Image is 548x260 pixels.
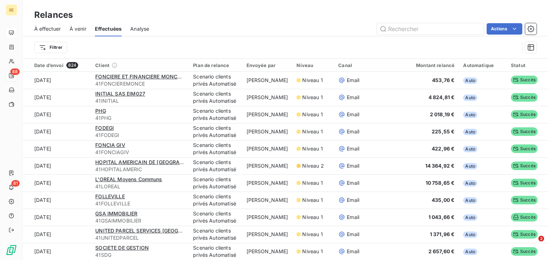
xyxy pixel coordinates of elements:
[242,106,293,123] td: [PERSON_NAME]
[189,157,242,174] td: Scenario clients privés Automatisé
[487,23,522,35] button: Actions
[23,106,91,123] td: [DATE]
[463,62,502,68] div: Automatique
[23,243,91,260] td: [DATE]
[23,157,91,174] td: [DATE]
[95,234,184,241] span: 41UNITEDPARCEL
[95,25,122,32] span: Effectuées
[430,231,455,237] span: 1 371,96 €
[463,180,477,187] span: Auto
[95,114,184,122] span: 41PHG
[377,23,484,35] input: Rechercher
[23,89,91,106] td: [DATE]
[95,228,214,234] span: UNITED PARCEL SERVICES [GEOGRAPHIC_DATA]
[34,62,87,68] div: Date d’envoi
[511,247,538,256] span: Succès
[347,179,359,187] span: Email
[302,94,323,101] span: Niveau 1
[302,111,323,118] span: Niveau 1
[242,192,293,209] td: [PERSON_NAME]
[242,123,293,140] td: [PERSON_NAME]
[247,62,288,68] div: Envoyée par
[130,25,149,32] span: Analyse
[193,62,238,68] div: Plan de relance
[430,111,455,117] span: 2 018,19 €
[463,112,477,118] span: Auto
[302,128,323,135] span: Niveau 1
[34,25,61,32] span: À effectuer
[538,236,544,241] span: 2
[95,200,184,207] span: 41FOLLEVILLE
[347,248,359,255] span: Email
[242,157,293,174] td: [PERSON_NAME]
[95,97,184,104] span: 41INITIAL
[347,128,359,135] span: Email
[95,251,184,259] span: 41SDG
[242,209,293,226] td: [PERSON_NAME]
[511,162,538,170] span: Succès
[511,76,538,84] span: Succès
[302,231,323,238] span: Niveau 1
[23,209,91,226] td: [DATE]
[189,89,242,106] td: Scenario clients privés Automatisé
[23,192,91,209] td: [DATE]
[463,231,477,238] span: Auto
[95,245,149,251] span: SOCIETE DE GESTION
[463,197,477,204] span: Auto
[511,127,538,136] span: Succès
[347,197,359,204] span: Email
[511,213,538,221] span: Succès
[95,73,188,80] span: FONCIERE ET FINANCIERE MONCEAU
[95,159,208,165] span: HOPITAL AMERICAIN DE [GEOGRAPHIC_DATA]
[189,140,242,157] td: Scenario clients privés Automatisé
[302,162,324,169] span: Niveau 2
[302,248,323,255] span: Niveau 1
[10,68,20,75] span: 88
[511,230,538,239] span: Succès
[189,226,242,243] td: Scenario clients privés Automatisé
[66,62,78,68] span: 824
[302,77,323,84] span: Niveau 1
[95,108,106,114] span: PHG
[242,174,293,192] td: [PERSON_NAME]
[425,163,455,169] span: 14 364,92 €
[34,9,73,21] h3: Relances
[302,145,323,152] span: Niveau 1
[302,179,323,187] span: Niveau 1
[242,72,293,89] td: [PERSON_NAME]
[242,89,293,106] td: [PERSON_NAME]
[34,42,67,53] button: Filtrer
[242,243,293,260] td: [PERSON_NAME]
[463,214,477,221] span: Auto
[95,80,184,87] span: 41FONCIEREMONCE
[463,163,477,169] span: Auto
[511,179,538,187] span: Succès
[189,123,242,140] td: Scenario clients privés Automatisé
[242,226,293,243] td: [PERSON_NAME]
[463,249,477,255] span: Auto
[6,244,17,256] img: Logo LeanPay
[95,91,145,97] span: INITIAL SAS EIM027
[11,180,20,187] span: 81
[432,128,455,134] span: 225,55 €
[432,197,455,203] span: 435,00 €
[463,146,477,152] span: Auto
[302,197,323,204] span: Niveau 1
[95,193,125,199] span: FOLLEVILLE
[23,140,91,157] td: [DATE]
[347,162,359,169] span: Email
[189,209,242,226] td: Scenario clients privés Automatisé
[463,77,477,84] span: Auto
[189,72,242,89] td: Scenario clients privés Automatisé
[347,77,359,84] span: Email
[23,72,91,89] td: [DATE]
[296,62,330,68] div: Niveau
[189,106,242,123] td: Scenario clients privés Automatisé
[95,217,184,224] span: 41GSAIMMOBILIER
[432,146,455,152] span: 422,96 €
[428,248,455,254] span: 2 657,60 €
[189,192,242,209] td: Scenario clients privés Automatisé
[511,196,538,204] span: Succès
[407,62,455,68] div: Montant relancé
[347,145,359,152] span: Email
